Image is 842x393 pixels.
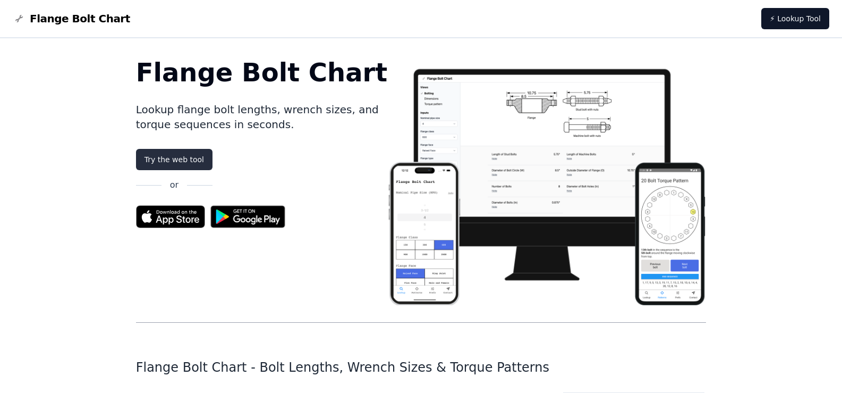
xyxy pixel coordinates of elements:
h1: Flange Bolt Chart [136,60,388,85]
a: ⚡ Lookup Tool [761,8,829,29]
span: Flange Bolt Chart [30,11,130,26]
img: Get it on Google Play [205,200,291,233]
img: Flange Bolt Chart Logo [13,12,25,25]
a: Try the web tool [136,149,212,170]
img: Flange bolt chart app screenshot [387,60,706,305]
a: Flange Bolt Chart LogoFlange Bolt Chart [13,11,130,26]
img: App Store badge for the Flange Bolt Chart app [136,205,205,228]
h1: Flange Bolt Chart - Bolt Lengths, Wrench Sizes & Torque Patterns [136,359,707,376]
p: Lookup flange bolt lengths, wrench sizes, and torque sequences in seconds. [136,102,388,132]
p: or [170,179,178,191]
